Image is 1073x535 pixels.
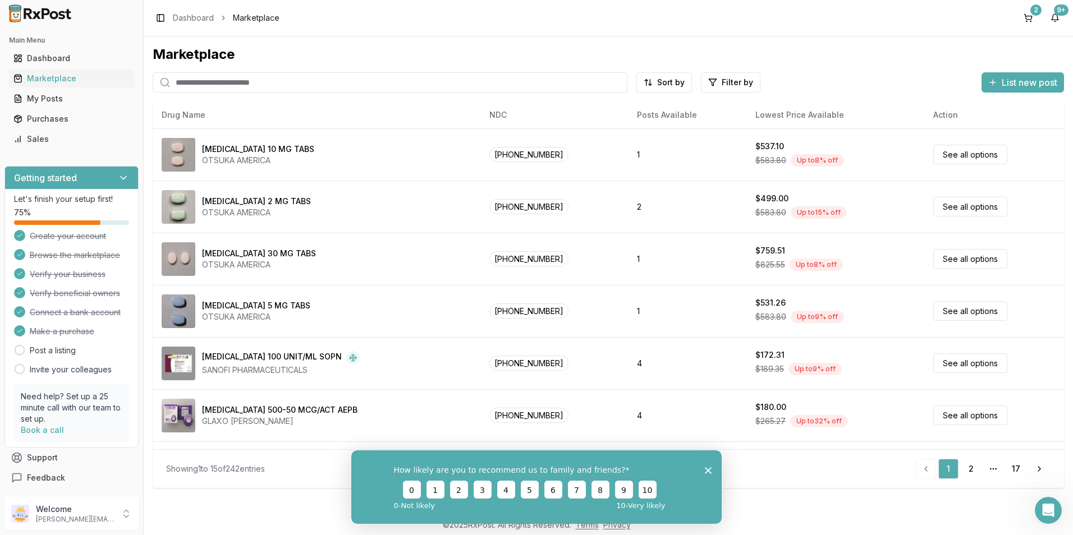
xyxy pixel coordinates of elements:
button: Dashboard [4,49,139,67]
th: Posts Available [628,102,746,128]
button: Filter by [701,72,760,93]
div: Up to 8 % off [791,154,844,167]
span: [PHONE_NUMBER] [489,356,568,371]
h3: Getting started [14,171,77,185]
span: [PHONE_NUMBER] [489,251,568,266]
span: $583.80 [755,207,786,218]
a: 2 [1019,9,1037,27]
img: RxPost Logo [4,4,76,22]
img: Abilify 30 MG TABS [162,242,195,276]
div: OTSUKA AMERICA [202,155,314,166]
div: Dashboard [13,53,130,64]
div: Up to 15 % off [791,206,847,219]
img: Abilify 10 MG TABS [162,138,195,172]
button: Marketplace [4,70,139,87]
img: Admelog SoloStar 100 UNIT/ML SOPN [162,347,195,380]
span: $189.35 [755,363,784,375]
a: My Posts [9,89,134,109]
div: Marketplace [153,45,1064,63]
div: OTSUKA AMERICA [202,311,310,322]
a: Go to next page [1028,459,1051,479]
div: $759.51 [755,245,785,256]
div: 2 [1030,4,1042,16]
p: Need help? Set up a 25 minute call with our team to set up. [21,391,122,425]
th: Action [924,102,1064,128]
button: Purchases [4,110,139,128]
td: 2 [628,441,746,494]
span: $265.27 [755,416,786,427]
iframe: Survey from RxPost [351,450,722,524]
span: Browse the marketplace [30,250,120,261]
div: 9+ [1054,4,1069,16]
iframe: Intercom live chat [1035,497,1062,524]
span: Create your account [30,230,106,242]
a: 1 [938,459,959,479]
a: See all options [933,249,1007,269]
span: Feedback [27,472,65,483]
td: 4 [628,337,746,389]
div: SANOFI PHARMACEUTICALS [202,365,360,376]
td: 1 [628,128,746,181]
a: See all options [933,301,1007,321]
div: $499.00 [755,193,788,204]
span: [PHONE_NUMBER] [489,408,568,423]
a: 2 [961,459,981,479]
div: [MEDICAL_DATA] 500-50 MCG/ACT AEPB [202,404,357,416]
td: 4 [628,389,746,441]
img: User avatar [11,505,29,523]
p: Welcome [36,504,114,515]
button: Sort by [636,72,692,93]
span: [PHONE_NUMBER] [489,303,568,319]
div: [MEDICAL_DATA] 100 UNIT/ML SOPN [202,351,342,365]
a: Marketplace [9,68,134,89]
div: OTSUKA AMERICA [202,207,311,218]
button: Feedback [4,468,139,488]
a: Sales [9,129,134,149]
a: Post a listing [30,345,76,356]
button: Support [4,448,139,468]
th: Drug Name [153,102,480,128]
div: [MEDICAL_DATA] 2 MG TABS [202,196,311,207]
a: Book a call [21,425,64,435]
button: 9+ [1046,9,1064,27]
div: Up to 9 % off [791,311,844,323]
a: Dashboard [173,12,214,24]
th: NDC [480,102,628,128]
span: [PHONE_NUMBER] [489,147,568,162]
span: Connect a bank account [30,307,121,318]
div: Sales [13,133,130,145]
a: See all options [933,145,1007,164]
a: See all options [933,405,1007,425]
div: $531.26 [755,297,786,308]
span: List new post [1002,76,1057,89]
span: 75 % [14,207,31,218]
span: Sort by [657,77,685,88]
div: My Posts [13,93,130,104]
img: Abilify 2 MG TABS [162,190,195,224]
div: [MEDICAL_DATA] 30 MG TABS [202,248,316,259]
th: Lowest Price Available [746,102,924,128]
span: [PHONE_NUMBER] [489,199,568,214]
div: Showing 1 to 15 of 242 entries [166,463,265,474]
img: Abilify 5 MG TABS [162,294,195,328]
span: Marketplace [233,12,279,24]
a: See all options [933,197,1007,216]
div: Marketplace [13,73,130,84]
a: List new post [982,78,1064,89]
img: Advair Diskus 500-50 MCG/ACT AEPB [162,399,195,432]
div: OTSUKA AMERICA [202,259,316,270]
div: $172.31 [755,349,785,361]
a: Terms [576,520,599,529]
p: Let's finish your setup first! [14,193,129,205]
